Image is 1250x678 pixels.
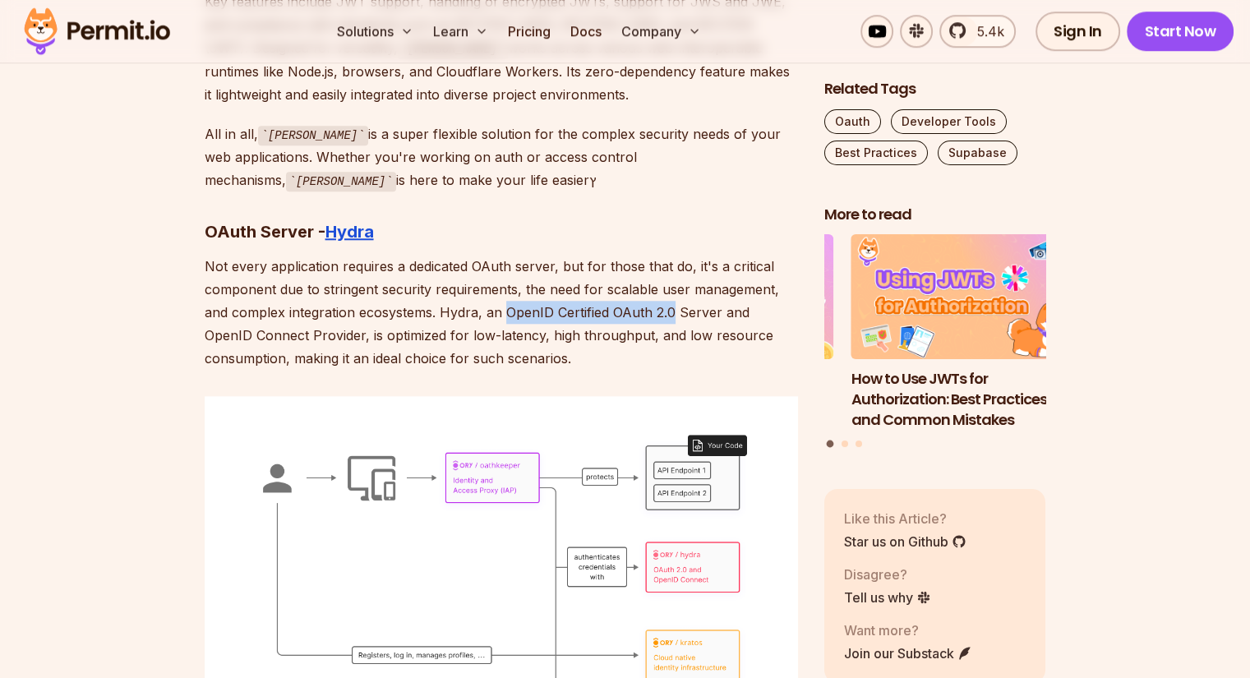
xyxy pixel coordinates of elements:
[615,15,708,48] button: Company
[939,15,1016,48] a: 5.4k
[564,15,608,48] a: Docs
[325,222,374,242] a: Hydra
[611,235,833,431] li: 3 of 3
[844,565,931,584] p: Disagree?
[851,235,1073,431] li: 1 of 3
[938,141,1017,165] a: Supabase
[851,369,1073,430] h3: How to Use JWTs for Authorization: Best Practices and Common Mistakes
[844,532,966,551] a: Star us on Github
[827,440,834,448] button: Go to slide 1
[824,205,1046,225] h2: More to read
[501,15,557,48] a: Pricing
[844,643,972,663] a: Join our Substack
[851,235,1073,360] img: How to Use JWTs for Authorization: Best Practices and Common Mistakes
[258,126,368,145] code: [PERSON_NAME]
[891,109,1007,134] a: Developer Tools
[824,109,881,134] a: Oauth
[844,509,966,528] p: Like this Article?
[824,79,1046,99] h2: Related Tags
[427,15,495,48] button: Learn
[844,620,972,640] p: Want more?
[844,588,931,607] a: Tell us why
[205,222,325,242] strong: OAuth Server -
[330,15,420,48] button: Solutions
[967,21,1004,41] span: 5.4k
[611,369,833,410] h3: A Guide to Bearer Tokens: JWT vs. Opaque Tokens
[205,122,798,192] p: All in all, is a super flexible solution for the complex security needs of your web applications....
[856,440,862,447] button: Go to slide 3
[16,3,178,59] img: Permit logo
[824,141,928,165] a: Best Practices
[842,440,848,447] button: Go to slide 2
[1127,12,1234,51] a: Start Now
[1036,12,1120,51] a: Sign In
[824,235,1046,450] div: Posts
[611,235,833,360] img: A Guide to Bearer Tokens: JWT vs. Opaque Tokens
[286,172,396,191] code: [PERSON_NAME]
[205,255,798,370] p: Not every application requires a dedicated OAuth server, but for those that do, it's a critical c...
